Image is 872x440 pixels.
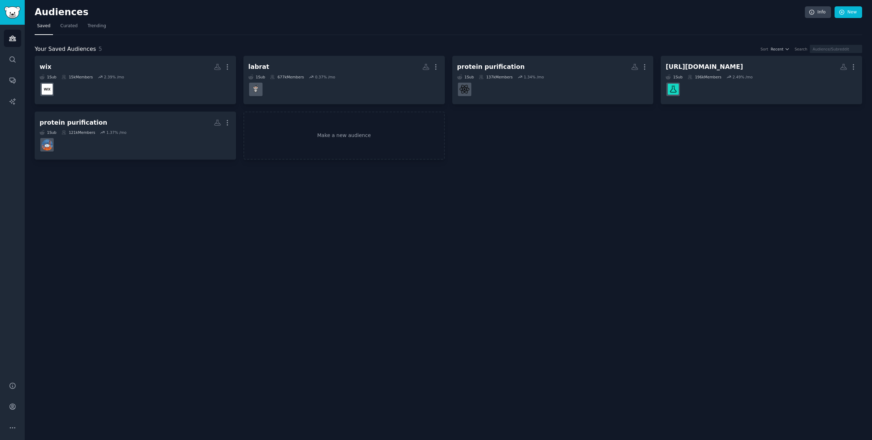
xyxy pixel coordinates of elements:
span: Saved [37,23,51,29]
div: 1 Sub [40,130,57,135]
div: labrat [248,63,269,71]
a: protein purification1Sub137kMembers1.34% /moBiochemistry [452,56,654,104]
div: 1 Sub [248,75,265,79]
span: Curated [60,23,78,29]
img: Biochemistry [459,84,470,95]
a: Curated [58,20,80,35]
input: Audience/Subreddit [810,45,862,53]
div: Search [795,47,807,52]
span: Recent [771,47,783,52]
div: 1 Sub [666,75,683,79]
a: [URL][DOMAIN_NAME]1Sub196kMembers2.49% /mobiotech [661,56,862,104]
img: GummySearch logo [4,6,20,19]
div: 1 Sub [40,75,57,79]
span: 5 [99,46,102,52]
div: 1 Sub [457,75,474,79]
div: wix [40,63,51,71]
div: 2.39 % /mo [104,75,124,79]
div: 1.37 % /mo [106,130,126,135]
img: WIX [42,84,53,95]
a: protein purification1Sub121kMembers1.37% /moChemicalEngineering [35,112,236,160]
div: Sort [761,47,768,52]
div: 1.34 % /mo [524,75,544,79]
h2: Audiences [35,7,805,18]
a: Info [805,6,831,18]
div: 196k Members [688,75,721,79]
div: protein purification [457,63,525,71]
div: [URL][DOMAIN_NAME] [666,63,743,71]
a: New [835,6,862,18]
div: protein purification [40,118,107,127]
img: biotech [668,84,679,95]
div: 121k Members [61,130,95,135]
div: 137k Members [479,75,513,79]
a: Trending [85,20,108,35]
img: ChemicalEngineering [42,139,53,150]
a: wix1Sub15kMembers2.39% /moWIX [35,56,236,104]
div: 15k Members [61,75,93,79]
a: Saved [35,20,53,35]
img: labrats [250,84,261,95]
div: 0.37 % /mo [315,75,335,79]
div: 2.49 % /mo [732,75,753,79]
span: Trending [88,23,106,29]
button: Recent [771,47,790,52]
a: labrat1Sub677kMembers0.37% /molabrats [243,56,445,104]
a: Make a new audience [243,112,445,160]
span: Your Saved Audiences [35,45,96,54]
div: 677k Members [270,75,304,79]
